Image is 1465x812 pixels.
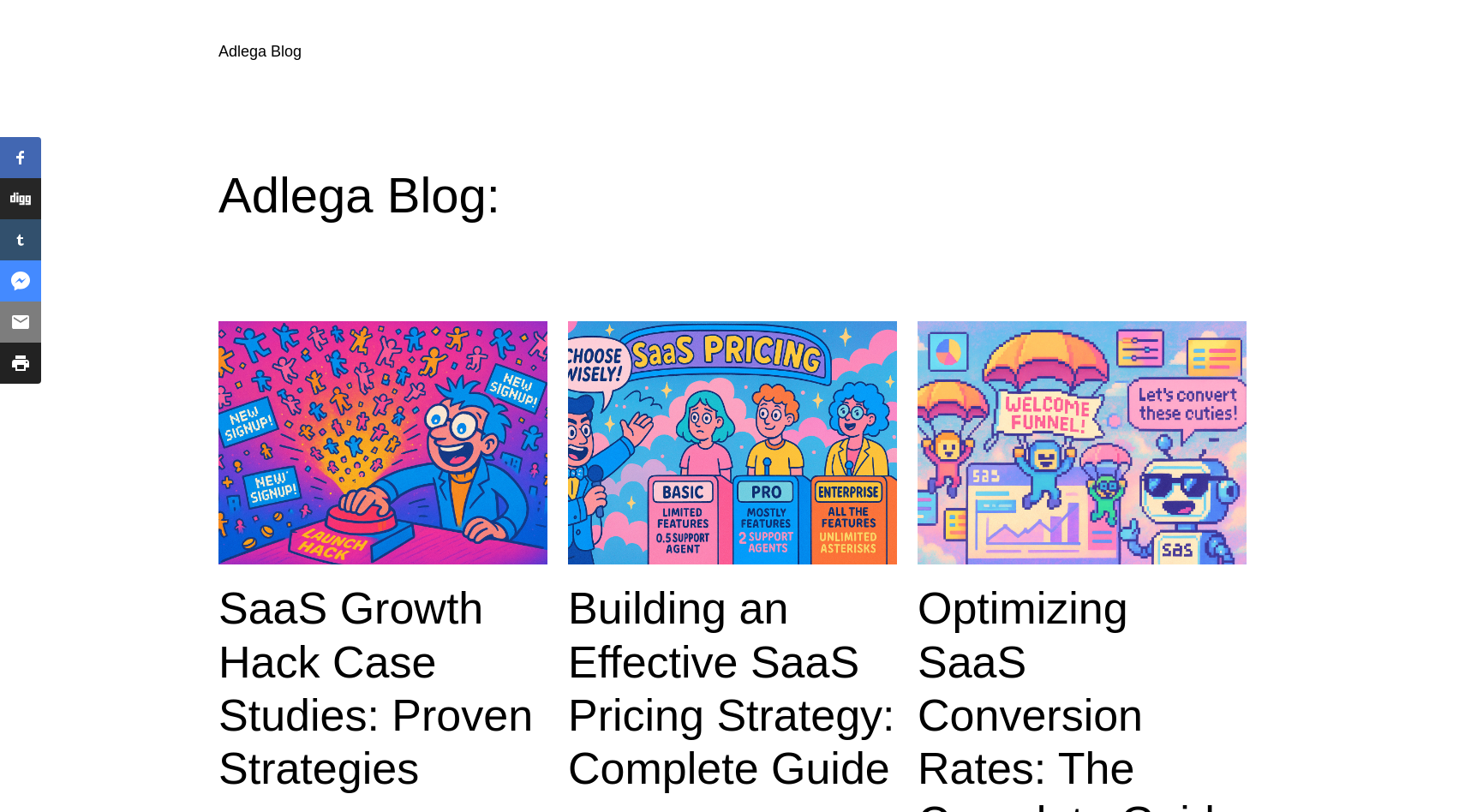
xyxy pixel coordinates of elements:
a: SaaS Growth Hack Case Studies: Proven Strategies [218,582,547,796]
img: Building an Effective SaaS Pricing Strategy: Complete Guide [568,321,897,564]
img: Optimizing SaaS Conversion Rates: The Complete Guide [918,321,1247,564]
a: Adlega Blog [218,43,302,60]
a: Building an Effective SaaS Pricing Strategy: Complete Guide [568,582,897,796]
img: SaaS Growth Hack Case Studies: Proven Strategies [218,321,547,564]
h1: Adlega Blog: [218,165,1247,225]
